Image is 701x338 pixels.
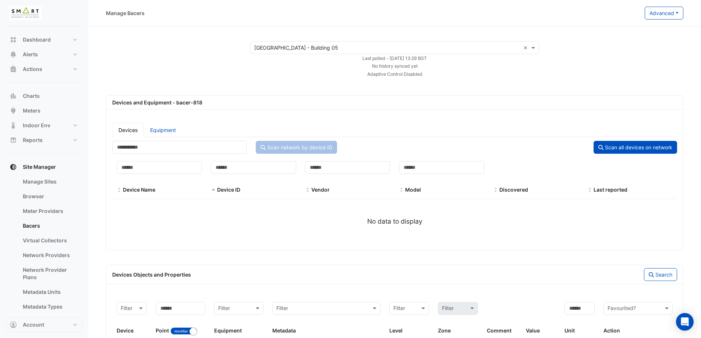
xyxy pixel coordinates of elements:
span: Comment [487,327,511,334]
span: Device ID [211,187,216,193]
span: Device Name [123,186,155,193]
span: Metadata [272,327,296,334]
app-icon: Actions [10,65,17,73]
span: Last reported [594,186,627,193]
span: Value [526,327,540,334]
small: Thu 28-Aug-2025 13:29 BST [362,56,427,61]
span: Zone [438,327,451,334]
a: Metadata Units [17,285,82,299]
span: Alerts [23,51,38,58]
span: Dashboard [23,36,51,43]
button: Site Manager [6,160,82,174]
span: Last reported [587,187,592,193]
button: Search [644,268,677,281]
button: Meters [6,103,82,118]
span: Action [603,327,620,334]
app-icon: Alerts [10,51,17,58]
span: Device ID [217,186,240,193]
span: Vendor [305,187,310,193]
a: Browser [17,189,82,204]
a: Meter Providers [17,204,82,218]
button: Alerts [6,47,82,62]
span: Vendor [311,186,330,193]
app-icon: Dashboard [10,36,17,43]
app-icon: Meters [10,107,17,114]
span: Discovered [493,187,498,193]
span: Equipment [214,327,242,334]
span: Model [405,186,421,193]
button: Actions [6,62,82,77]
a: Equipment [144,123,182,137]
small: No history synced yet [372,63,418,69]
a: Network Providers [17,248,82,263]
div: Devices and Equipment - bacer-818 [108,99,681,106]
button: Advanced [645,7,683,19]
span: Point [156,327,169,334]
button: Indoor Env [6,118,82,133]
button: Dashboard [6,32,82,47]
app-icon: Site Manager [10,163,17,171]
span: Level [389,327,403,334]
span: Reports [23,136,43,144]
span: Clear [523,44,530,51]
span: Indoor Env [23,122,50,129]
a: Virtual Collectors [17,233,82,248]
span: Device [117,327,134,334]
span: Unit [564,327,575,334]
span: Meters [23,107,40,114]
span: Charts [23,92,40,100]
small: Adaptive Control Disabled [367,71,422,77]
img: Company Logo [9,6,42,21]
a: Network Provider Plans [17,263,82,285]
div: No data to display [112,217,677,226]
button: Account [6,317,82,332]
span: Actions [23,65,42,73]
button: Reports [6,133,82,147]
app-icon: Charts [10,92,17,100]
app-icon: Indoor Env [10,122,17,129]
a: Metadata [17,314,82,329]
span: Devices Objects and Properties [112,271,191,278]
button: Scan all devices on network [594,141,677,154]
a: Devices [112,123,144,137]
span: Site Manager [23,163,56,171]
span: Device Name [117,187,122,193]
div: Please select Filter first [433,302,482,315]
div: Open Intercom Messenger [676,313,694,331]
span: Model [399,187,404,193]
a: Manage Sites [17,174,82,189]
div: Manage Bacers [106,9,145,17]
span: Discovered [499,186,528,193]
a: Bacers [17,218,82,233]
app-icon: Reports [10,136,17,144]
button: Charts [6,89,82,103]
span: Account [23,321,44,328]
ui-switch: Toggle between object name and object identifier [170,327,197,334]
a: Metadata Types [17,299,82,314]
